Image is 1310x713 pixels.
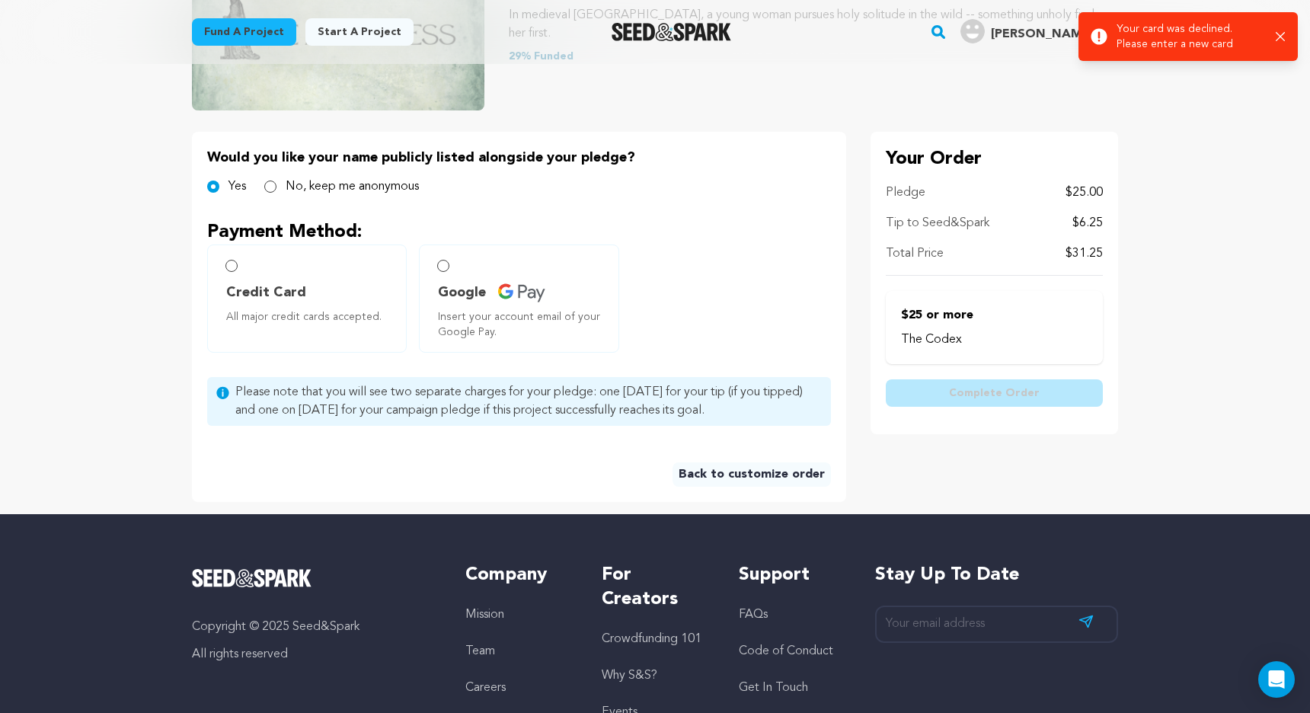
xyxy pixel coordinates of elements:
a: Lewis J.'s Profile [957,16,1118,43]
a: Careers [465,682,506,694]
a: Crowdfunding 101 [602,633,701,645]
span: Lewis J.'s Profile [957,16,1118,48]
a: Fund a project [192,18,296,46]
span: Complete Order [949,385,1040,401]
p: Your Order [886,147,1103,171]
p: Payment Method: [207,220,831,245]
p: The Codex [901,331,1088,349]
input: Your email address [875,606,1118,643]
img: credit card icons [498,283,545,302]
h5: Stay up to date [875,563,1118,587]
a: Seed&Spark Homepage [192,569,435,587]
span: [PERSON_NAME] [991,28,1094,40]
a: Start a project [305,18,414,46]
img: user.png [960,19,985,43]
label: Yes [228,177,246,196]
span: All major credit cards accepted. [226,309,394,325]
a: Mission [465,609,504,621]
h5: Company [465,563,571,587]
p: $25 or more [901,306,1088,325]
a: Team [465,645,495,657]
button: Complete Order [886,379,1103,407]
p: Total Price [886,245,944,263]
div: Open Intercom Messenger [1258,661,1295,698]
a: Code of Conduct [739,645,833,657]
p: Tip to Seed&Spark [886,214,989,232]
p: $31.25 [1066,245,1103,263]
p: Would you like your name publicly listed alongside your pledge? [207,147,831,168]
p: Copyright © 2025 Seed&Spark [192,618,435,636]
a: Back to customize order [673,462,831,487]
a: Why S&S? [602,670,657,682]
a: Get In Touch [739,682,808,694]
p: Pledge [886,184,925,202]
p: $25.00 [1066,184,1103,202]
span: Credit Card [226,282,306,303]
p: $6.25 [1072,214,1103,232]
h5: For Creators [602,563,708,612]
h5: Support [739,563,845,587]
a: Seed&Spark Homepage [612,23,731,41]
label: No, keep me anonymous [286,177,419,196]
span: Insert your account email of your Google Pay. [438,309,605,340]
span: Please note that you will see two separate charges for your pledge: one [DATE] for your tip (if y... [235,383,822,420]
img: Seed&Spark Logo [192,569,312,587]
span: Google [438,282,486,303]
p: All rights reserved [192,645,435,663]
p: Your card was declined. Please enter a new card [1117,21,1264,52]
img: Seed&Spark Logo Dark Mode [612,23,731,41]
a: FAQs [739,609,768,621]
div: Lewis J.'s Profile [960,19,1094,43]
